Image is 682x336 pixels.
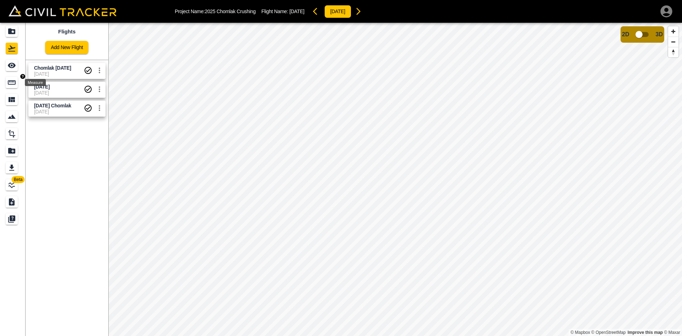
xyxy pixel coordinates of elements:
button: Zoom out [668,37,678,47]
span: 3D [656,31,663,38]
span: [DATE] [289,9,304,14]
button: [DATE] [324,5,351,18]
p: Project Name: 2025 Chomlak Crushing [175,9,256,14]
div: Measure [25,79,46,86]
canvas: Map [108,23,682,336]
a: Maxar [664,330,680,335]
button: Reset bearing to north [668,47,678,57]
img: Civil Tracker [9,5,117,16]
a: Map feedback [628,330,663,335]
a: OpenStreetMap [591,330,626,335]
a: Mapbox [570,330,590,335]
button: Zoom in [668,26,678,37]
span: 2D [622,31,629,38]
p: Flight Name: [261,9,304,14]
